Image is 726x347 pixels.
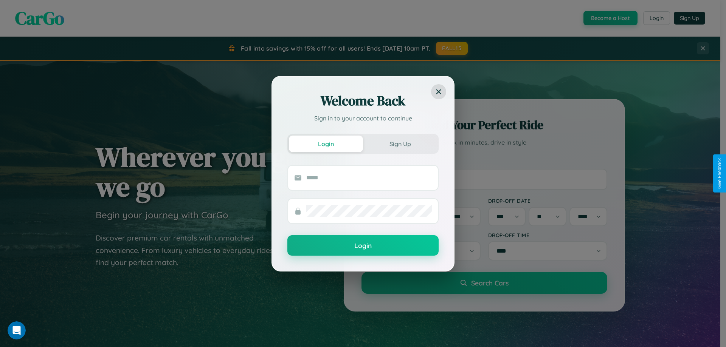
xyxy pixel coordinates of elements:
[363,136,437,152] button: Sign Up
[287,114,439,123] p: Sign in to your account to continue
[8,321,26,339] iframe: Intercom live chat
[287,92,439,110] h2: Welcome Back
[717,158,722,189] div: Give Feedback
[287,235,439,256] button: Login
[289,136,363,152] button: Login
